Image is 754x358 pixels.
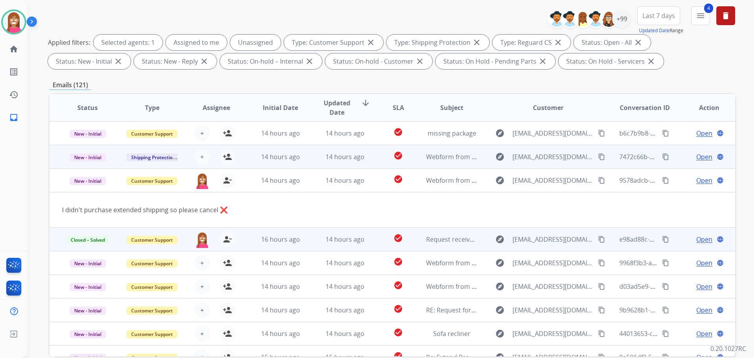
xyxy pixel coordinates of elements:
[696,258,712,268] span: Open
[598,283,605,290] mat-icon: content_copy
[495,152,505,162] mat-icon: explore
[3,11,25,33] img: avatar
[637,6,680,25] button: Last 7 days
[326,329,364,338] span: 14 hours ago
[696,329,712,338] span: Open
[319,98,355,117] span: Updated Date
[662,236,669,243] mat-icon: content_copy
[200,305,204,315] span: +
[326,235,364,244] span: 14 hours ago
[717,236,724,243] mat-icon: language
[126,153,180,162] span: Shipping Protection
[619,235,734,244] span: e98ad88c-11aa-4fbd-8f16-caf55f90d16c
[386,35,489,50] div: Type: Shipping Protection
[619,329,736,338] span: 44013653-c624-421d-9195-c838c963f7f3
[598,153,605,160] mat-icon: content_copy
[223,305,232,315] mat-icon: person_add
[619,176,740,185] span: 9578adcb-d09f-4025-a254-6ba696278177
[77,103,98,112] span: Status
[126,283,178,291] span: Customer Support
[48,53,131,69] div: Status: New - Initial
[717,330,724,337] mat-icon: language
[717,259,724,266] mat-icon: language
[70,330,106,338] span: New - Initial
[662,330,669,337] mat-icon: content_copy
[619,259,739,267] span: 9968f3b3-a148-4099-b07d-baf94e9b3163
[598,236,605,243] mat-icon: content_copy
[598,177,605,184] mat-icon: content_copy
[126,236,178,244] span: Customer Support
[598,307,605,314] mat-icon: content_copy
[220,53,322,69] div: Status: On-hold – Internal
[194,173,210,189] img: agent-avatar
[426,259,604,267] span: Webform from [EMAIL_ADDRESS][DOMAIN_NAME] on [DATE]
[696,282,712,291] span: Open
[662,153,669,160] mat-icon: content_copy
[428,129,476,138] span: missing package
[194,326,210,341] button: +
[671,94,735,121] th: Action
[145,103,159,112] span: Type
[305,57,314,66] mat-icon: close
[495,282,505,291] mat-icon: explore
[433,329,470,338] span: Sofa recliner
[717,307,724,314] mat-icon: language
[633,38,643,47] mat-icon: close
[619,129,738,138] span: b6c7b9b8-bf3c-418a-b34a-fe128293fbd7
[194,231,210,248] img: agent-avatar
[9,44,18,54] mat-icon: home
[393,304,403,314] mat-icon: check_circle
[70,177,106,185] span: New - Initial
[223,329,232,338] mat-icon: person_add
[512,176,593,185] span: [EMAIL_ADDRESS][DOMAIN_NAME]
[66,236,110,244] span: Closed – Solved
[326,306,364,314] span: 14 hours ago
[261,129,300,138] span: 14 hours ago
[393,257,403,266] mat-icon: check_circle
[662,283,669,290] mat-icon: content_copy
[70,307,106,315] span: New - Initial
[710,344,746,353] p: 0.20.1027RC
[393,281,403,290] mat-icon: check_circle
[200,282,204,291] span: +
[200,258,204,268] span: +
[70,283,106,291] span: New - Initial
[9,67,18,77] mat-icon: list_alt
[126,259,178,268] span: Customer Support
[326,282,364,291] span: 14 hours ago
[223,152,232,162] mat-icon: person_add
[538,57,547,66] mat-icon: close
[436,53,555,69] div: Status: On Hold - Pending Parts
[126,177,178,185] span: Customer Support
[512,329,593,338] span: [EMAIL_ADDRESS][DOMAIN_NAME]
[93,35,163,50] div: Selected agents: 1
[598,130,605,137] mat-icon: content_copy
[495,329,505,338] mat-icon: explore
[495,235,505,244] mat-icon: explore
[261,282,300,291] span: 14 hours ago
[440,103,463,112] span: Subject
[426,306,494,314] span: RE: Request for photos
[325,53,432,69] div: Status: On-hold - Customer
[512,235,593,244] span: [EMAIL_ADDRESS][DOMAIN_NAME]
[126,130,178,138] span: Customer Support
[200,129,204,138] span: +
[492,35,571,50] div: Type: Reguard CS
[696,176,712,185] span: Open
[512,305,593,315] span: [EMAIL_ADDRESS][DOMAIN_NAME]
[696,152,712,162] span: Open
[284,35,383,50] div: Type: Customer Support
[203,103,230,112] span: Assignee
[263,103,298,112] span: Initial Date
[134,53,217,69] div: Status: New - Reply
[662,130,669,137] mat-icon: content_copy
[361,98,370,108] mat-icon: arrow_downward
[393,328,403,337] mat-icon: check_circle
[194,255,210,271] button: +
[261,152,300,161] span: 14 hours ago
[512,152,593,162] span: [EMAIL_ADDRESS][DOMAIN_NAME]
[200,152,204,162] span: +
[223,258,232,268] mat-icon: person_add
[512,258,593,268] span: [EMAIL_ADDRESS][DOMAIN_NAME]
[166,35,227,50] div: Assigned to me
